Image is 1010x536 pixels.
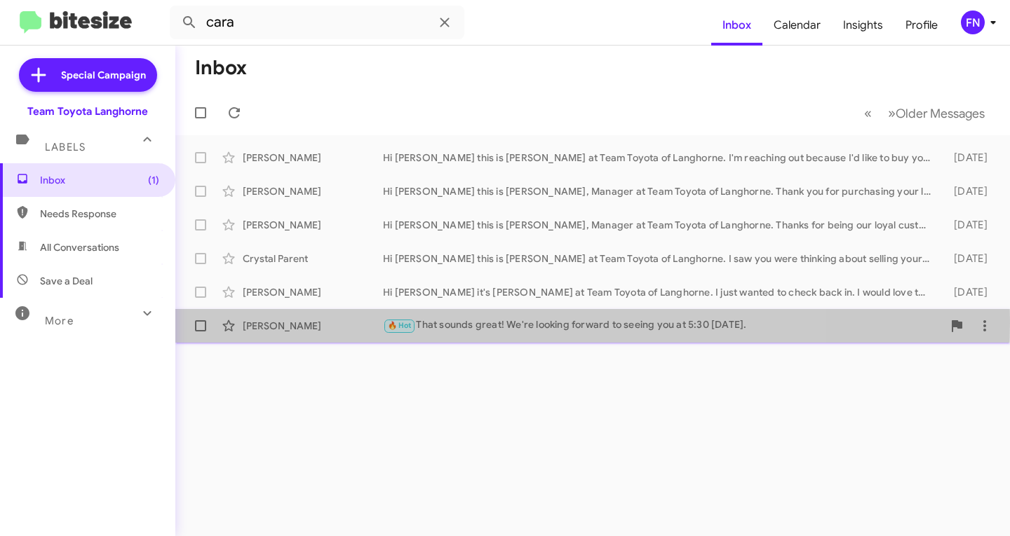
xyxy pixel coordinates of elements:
[949,11,995,34] button: FN
[938,252,999,266] div: [DATE]
[856,99,993,128] nav: Page navigation example
[45,141,86,153] span: Labels
[40,207,159,221] span: Needs Response
[938,285,999,299] div: [DATE]
[856,99,880,128] button: Previous
[243,252,383,266] div: Crystal Parent
[243,218,383,232] div: [PERSON_NAME]
[170,6,464,39] input: Search
[938,218,999,232] div: [DATE]
[896,106,985,121] span: Older Messages
[383,317,943,334] div: That sounds great! We're looking forward to seeing you at 5:30 [DATE].
[888,104,896,122] span: »
[243,151,383,165] div: [PERSON_NAME]
[894,5,949,46] a: Profile
[832,5,894,46] a: Insights
[938,151,999,165] div: [DATE]
[243,285,383,299] div: [PERSON_NAME]
[40,240,119,254] span: All Conversations
[45,315,74,327] span: More
[864,104,872,122] span: «
[383,252,938,266] div: Hi [PERSON_NAME] this is [PERSON_NAME] at Team Toyota of Langhorne. I saw you were thinking about...
[195,57,247,79] h1: Inbox
[388,321,412,330] span: 🔥 Hot
[40,173,159,187] span: Inbox
[383,184,938,198] div: Hi [PERSON_NAME] this is [PERSON_NAME], Manager at Team Toyota of Langhorne. Thank you for purcha...
[61,68,146,82] span: Special Campaign
[148,173,159,187] span: (1)
[383,285,938,299] div: Hi [PERSON_NAME] it's [PERSON_NAME] at Team Toyota of Langhorne. I just wanted to check back in. ...
[19,58,157,92] a: Special Campaign
[243,184,383,198] div: [PERSON_NAME]
[27,104,148,118] div: Team Toyota Langhorne
[938,184,999,198] div: [DATE]
[40,274,93,288] span: Save a Deal
[961,11,985,34] div: FN
[383,218,938,232] div: Hi [PERSON_NAME] this is [PERSON_NAME], Manager at Team Toyota of Langhorne. Thanks for being our...
[880,99,993,128] button: Next
[711,5,762,46] a: Inbox
[762,5,832,46] a: Calendar
[243,319,383,333] div: [PERSON_NAME]
[383,151,938,165] div: Hi [PERSON_NAME] this is [PERSON_NAME] at Team Toyota of Langhorne. I'm reaching out because I'd ...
